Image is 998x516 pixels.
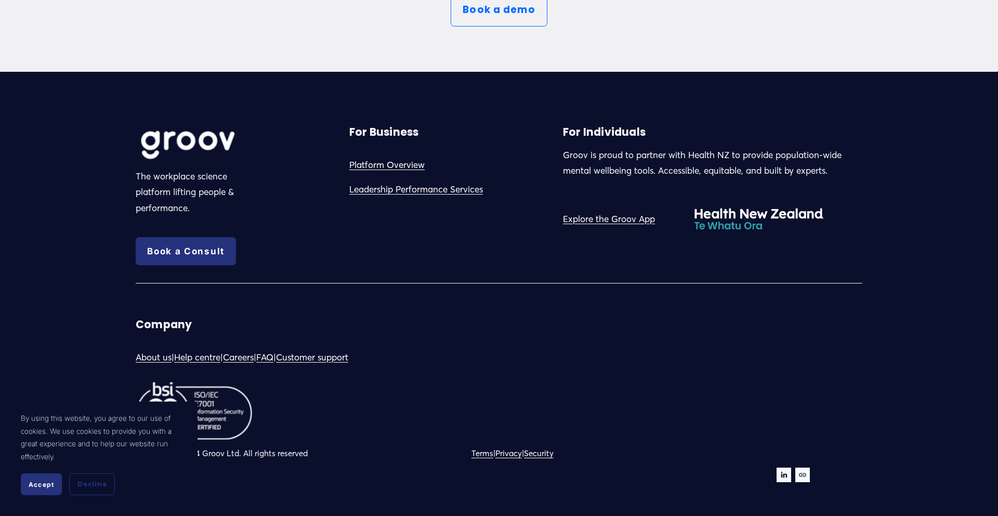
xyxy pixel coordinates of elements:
[136,350,496,366] p: | | | |
[136,446,496,461] p: Copyright © 2024 Groov Ltd. All rights reserved
[349,182,483,198] a: Leadership Performance Services
[69,473,115,495] button: Decline
[524,446,554,461] a: Security
[21,473,62,495] button: Accept
[795,468,810,482] a: URL
[471,446,493,461] a: Terms
[136,350,172,366] a: About us
[777,468,791,482] a: LinkedIn
[136,237,236,265] a: Book a Consult
[256,350,273,366] a: FAQ
[349,125,418,139] strong: For Business
[563,147,862,179] p: Groov is proud to partner with Health NZ to provide population-wide mental wellbeing tools. Acces...
[563,211,655,227] a: Explore the Groov App
[174,350,220,366] a: Help centre
[223,350,254,366] a: Careers
[77,480,107,489] span: Decline
[563,125,646,139] strong: For Individuals
[29,481,54,488] span: Accept
[136,317,192,332] strong: Company
[276,350,348,366] a: Customer support
[10,402,198,506] section: Cookie banner
[21,412,187,463] p: By using this website, you agree to our use of cookies. We use cookies to provide you with a grea...
[136,169,252,216] p: The workplace science platform lifting people & performance.
[495,446,522,461] a: Privacy
[349,157,425,173] a: Platform Overview
[471,446,710,461] p: | |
